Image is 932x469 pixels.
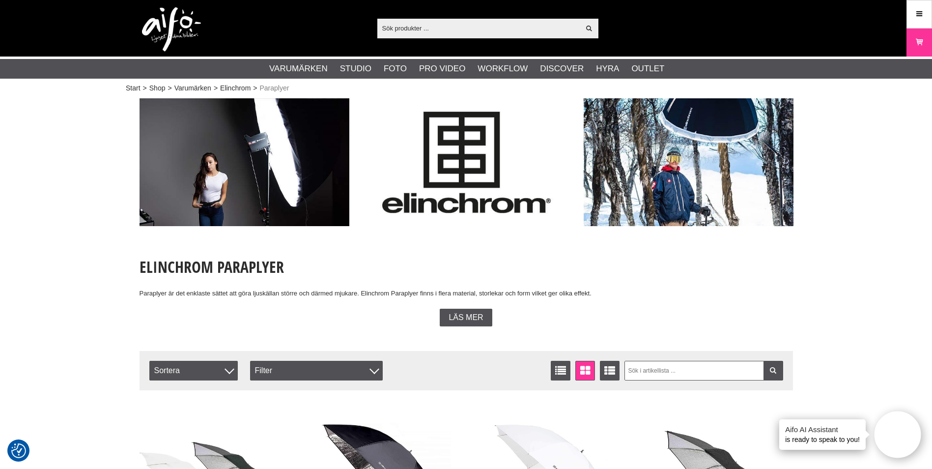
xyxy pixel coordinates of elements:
h4: Aifo AI Assistant [785,424,860,435]
span: > [253,83,257,93]
span: > [214,83,218,93]
div: is ready to speak to you! [779,419,866,450]
div: Filter [250,361,383,381]
h1: Elinchrom Paraplyer [140,256,793,278]
a: Utökad listvisning [600,361,620,381]
span: > [143,83,147,93]
a: Hyra [596,62,619,75]
a: Listvisning [551,361,570,381]
input: Sök i artikellista ... [624,361,783,381]
a: Outlet [631,62,664,75]
a: Varumärken [174,83,211,93]
a: Foto [384,62,407,75]
span: Paraplyer [260,83,289,93]
img: logo.png [142,7,201,52]
a: Start [126,83,141,93]
a: Shop [149,83,166,93]
img: Annons:005 ban-elin-Umbrella-003.jpg [140,98,349,226]
span: Läs mer [449,313,483,322]
a: Pro Video [419,62,465,75]
a: Fönstervisning [575,361,595,381]
img: Annons:006 ban-elin-logga.jpg [362,98,571,226]
p: Paraplyer är det enklaste sättet att göra ljuskällan större och därmed mjukare. Elinchrom Paraply... [140,289,793,299]
img: Revisit consent button [11,443,26,458]
a: Varumärken [269,62,328,75]
button: Samtyckesinställningar [11,442,26,460]
a: Discover [540,62,584,75]
a: Elinchrom [220,83,251,93]
a: Workflow [478,62,528,75]
a: Studio [340,62,371,75]
input: Sök produkter ... [377,21,580,35]
img: Annons:007 ban-elin-Umbrella-002.jpg [584,98,793,226]
a: Filtrera [763,361,783,381]
span: > [168,83,171,93]
span: Sortera [149,361,238,381]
